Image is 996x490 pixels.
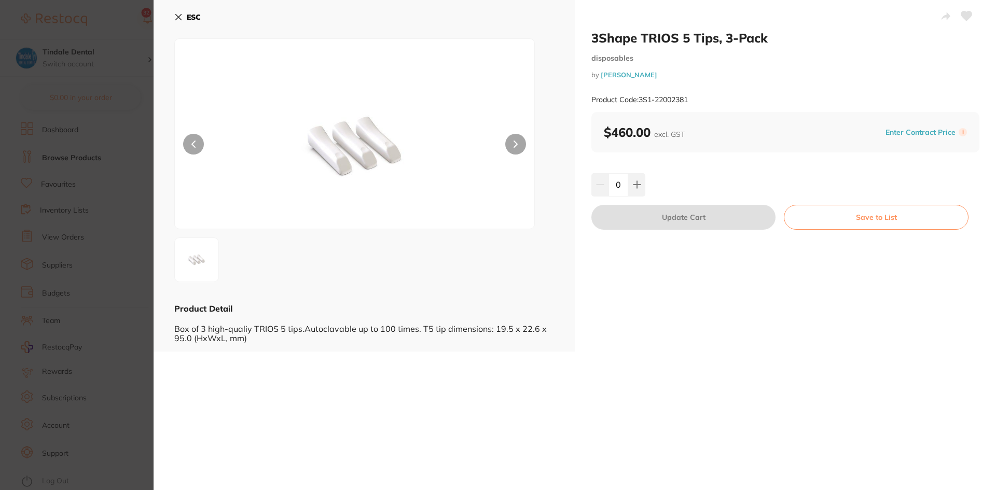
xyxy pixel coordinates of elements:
[882,128,959,137] button: Enter Contract Price
[654,130,685,139] span: excl. GST
[591,54,979,63] small: disposables
[174,303,232,314] b: Product Detail
[959,128,967,136] label: i
[178,241,215,278] img: MjM4MS5qcGc
[247,65,463,229] img: MjM4MS5qcGc
[591,205,776,230] button: Update Cart
[187,12,201,22] b: ESC
[591,30,979,46] h2: 3Shape TRIOS 5 Tips, 3-Pack
[591,71,979,79] small: by
[174,8,201,26] button: ESC
[174,314,554,343] div: Box of 3 high-qualiy TRIOS 5 tips.Autoclavable up to 100 times. T5 tip dimensions: 19.5 x 22.6 x ...
[604,124,685,140] b: $460.00
[784,205,969,230] button: Save to List
[591,95,688,104] small: Product Code: 3S1-22002381
[601,71,657,79] a: [PERSON_NAME]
